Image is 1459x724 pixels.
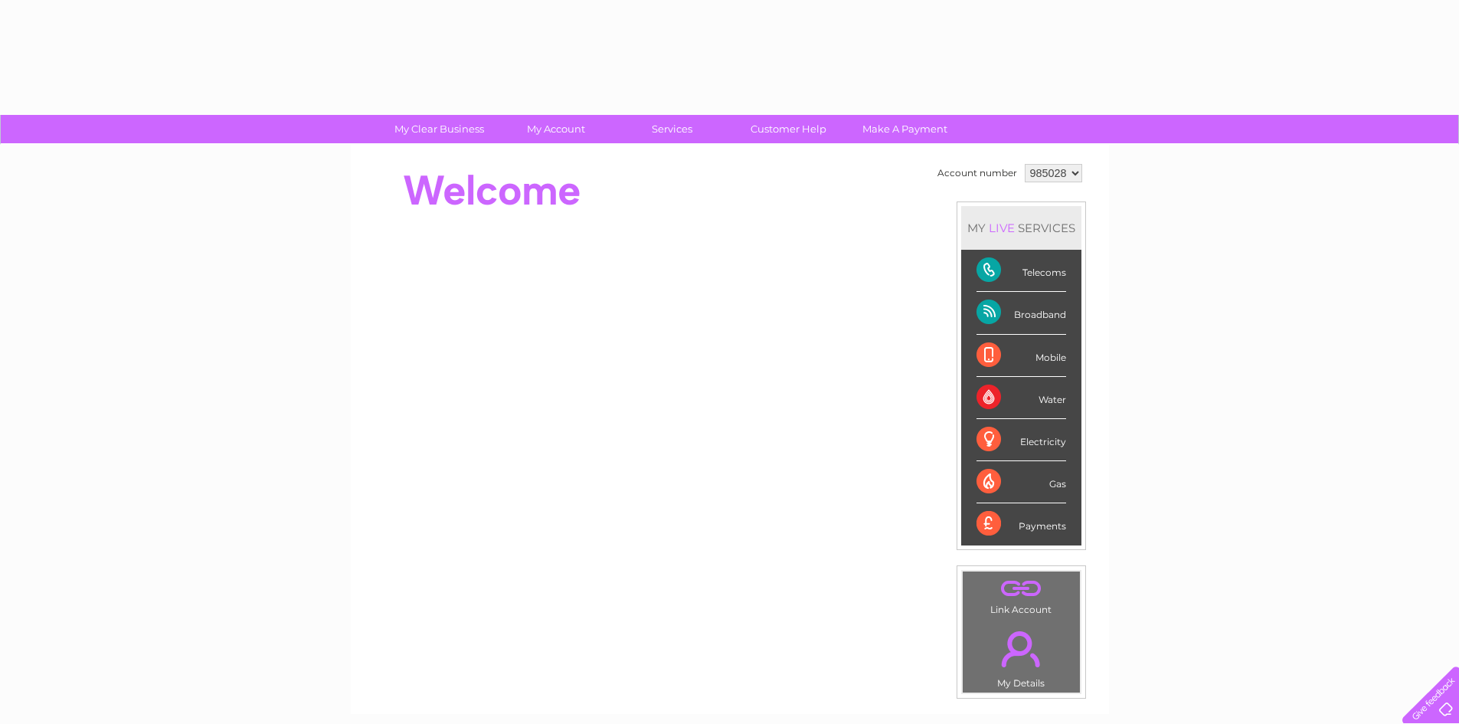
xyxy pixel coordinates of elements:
[967,622,1076,676] a: .
[967,575,1076,602] a: .
[976,335,1066,377] div: Mobile
[842,115,968,143] a: Make A Payment
[962,571,1081,619] td: Link Account
[976,503,1066,545] div: Payments
[492,115,619,143] a: My Account
[376,115,502,143] a: My Clear Business
[934,160,1021,186] td: Account number
[609,115,735,143] a: Services
[976,419,1066,461] div: Electricity
[976,461,1066,503] div: Gas
[986,221,1018,235] div: LIVE
[962,618,1081,693] td: My Details
[725,115,852,143] a: Customer Help
[961,206,1081,250] div: MY SERVICES
[976,250,1066,292] div: Telecoms
[976,292,1066,334] div: Broadband
[976,377,1066,419] div: Water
